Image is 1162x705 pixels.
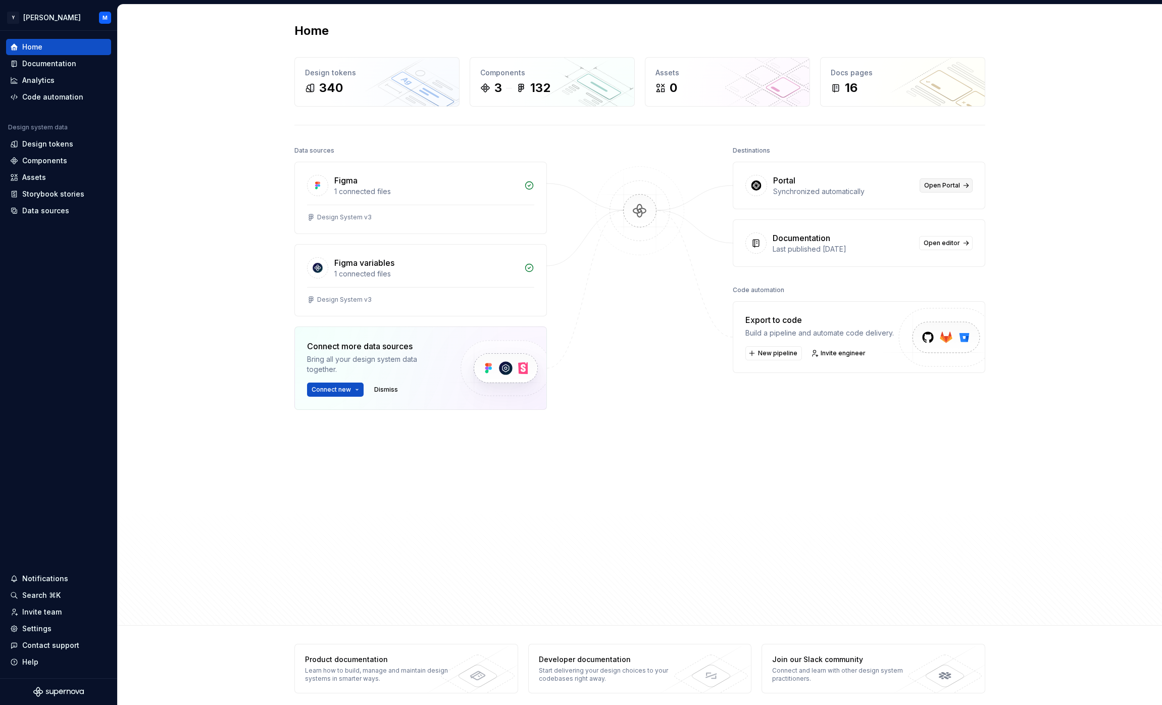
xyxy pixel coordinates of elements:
div: Documentation [773,232,830,244]
a: Data sources [6,203,111,219]
a: Components3132 [470,57,635,107]
a: Invite engineer [808,346,870,360]
span: Invite engineer [821,349,866,357]
div: Components [480,68,624,78]
div: Search ⌘K [22,590,61,600]
span: Open editor [924,239,960,247]
div: Design tokens [305,68,449,78]
div: 1 connected files [334,186,518,197]
a: Documentation [6,56,111,72]
a: Settings [6,621,111,637]
a: Code automation [6,89,111,105]
div: Help [22,657,38,667]
a: Figma1 connected filesDesign System v3 [294,162,547,234]
div: Code automation [22,92,83,102]
div: Storybook stories [22,189,84,199]
a: Docs pages16 [820,57,985,107]
div: Contact support [22,640,79,650]
div: Connect and learn with other design system practitioners. [772,667,919,683]
div: Code automation [733,283,784,297]
button: Y[PERSON_NAME]M [2,7,115,28]
div: [PERSON_NAME] [23,13,81,23]
div: 16 [845,80,857,96]
a: Storybook stories [6,186,111,202]
div: Assets [22,172,46,182]
div: Export to code [745,314,894,326]
button: Notifications [6,571,111,587]
a: Open Portal [920,178,973,193]
div: Design tokens [22,139,73,149]
span: Connect new [312,386,351,394]
div: Documentation [22,59,76,69]
div: 3 [494,80,502,96]
h2: Home [294,23,329,39]
a: Analytics [6,72,111,88]
span: New pipeline [758,349,797,357]
div: Start delivering your design choices to your codebases right away. [539,667,686,683]
a: Invite team [6,604,111,620]
a: Design tokens [6,136,111,152]
div: Last published [DATE] [773,244,913,254]
div: Learn how to build, manage and maintain design systems in smarter ways. [305,667,452,683]
div: Analytics [22,75,55,85]
a: Design tokens340 [294,57,460,107]
button: Connect new [307,383,364,397]
button: New pipeline [745,346,802,360]
div: Synchronized automatically [773,186,914,197]
div: Design System v3 [317,213,372,221]
button: Search ⌘K [6,587,111,603]
svg: Supernova Logo [33,687,84,697]
a: Figma variables1 connected filesDesign System v3 [294,244,547,316]
div: Build a pipeline and automate code delivery. [745,328,894,338]
a: Assets0 [645,57,810,107]
a: Components [6,153,111,169]
div: Join our Slack community [772,654,919,665]
div: Y [7,12,19,24]
div: Design System v3 [317,296,372,304]
div: 1 connected files [334,269,518,279]
div: Docs pages [831,68,975,78]
a: Join our Slack communityConnect and learn with other design system practitioners. [762,644,985,693]
a: Assets [6,169,111,185]
button: Contact support [6,637,111,653]
a: Open editor [919,236,973,250]
div: 340 [319,80,343,96]
div: M [103,14,108,22]
div: Assets [655,68,799,78]
div: Developer documentation [539,654,686,665]
div: Design system data [8,123,68,131]
a: Home [6,39,111,55]
div: 0 [670,80,677,96]
div: Notifications [22,574,68,584]
a: Developer documentationStart delivering your design choices to your codebases right away. [528,644,752,693]
div: Product documentation [305,654,452,665]
div: Data sources [294,144,334,158]
div: Invite team [22,607,62,617]
div: Connect more data sources [307,340,443,352]
span: Dismiss [374,386,398,394]
div: Data sources [22,206,69,216]
div: 132 [530,80,550,96]
div: Home [22,42,42,52]
div: Portal [773,174,795,186]
div: Settings [22,624,52,634]
button: Dismiss [370,383,402,397]
div: Components [22,156,67,166]
div: Destinations [733,144,770,158]
div: Bring all your design system data together. [307,354,443,374]
div: Figma [334,174,358,186]
span: Open Portal [924,181,960,190]
button: Help [6,654,111,670]
a: Product documentationLearn how to build, manage and maintain design systems in smarter ways. [294,644,518,693]
div: Figma variables [334,257,394,269]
